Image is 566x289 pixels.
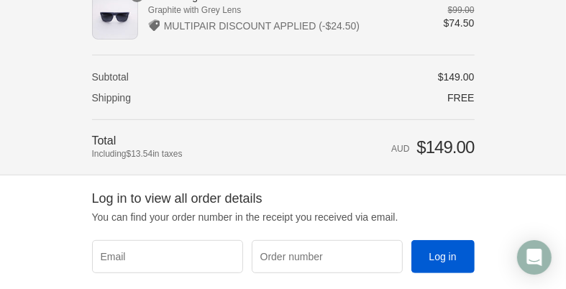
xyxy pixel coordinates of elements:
h2: Log in to view all order details [92,191,475,207]
span: AUD [391,144,409,154]
div: Open Intercom Messenger [517,240,552,275]
span: $13.54 [127,149,153,159]
span: Including in taxes [92,147,276,160]
button: Log in [411,240,475,273]
span: Graphite with Grey Lens [148,4,424,17]
p: You can find your order number in the receipt you received via email. [92,210,475,225]
span: $74.50 [444,17,475,29]
span: Free [447,92,474,104]
span: Shipping [92,92,132,104]
span: MULTIPAIR DISCOUNT APPLIED (-$24.50) [164,20,360,32]
th: Subtotal [92,70,276,83]
span: Total [92,134,117,147]
input: Order number [252,240,403,273]
span: $149.00 [416,137,474,157]
span: $149.00 [438,71,475,83]
del: $99.00 [448,5,475,15]
input: Email [92,240,243,273]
